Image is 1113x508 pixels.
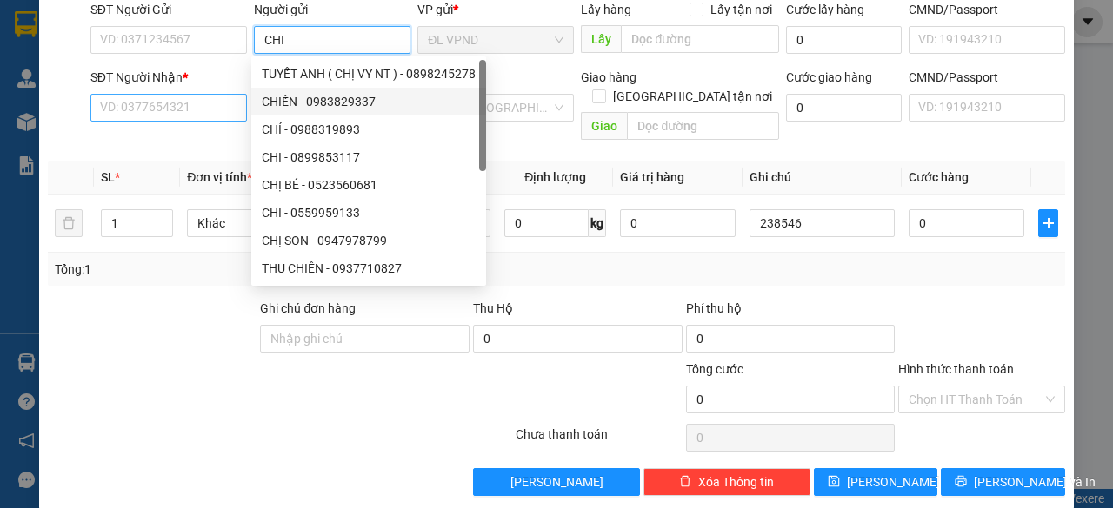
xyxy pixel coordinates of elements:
[941,468,1065,496] button: printer[PERSON_NAME] và In
[262,148,476,167] div: CHI - 0899853117
[898,362,1014,376] label: Hình thức thanh toán
[909,68,1065,87] div: CMND/Passport
[55,260,431,279] div: Tổng: 1
[750,209,895,237] input: Ghi Chú
[262,64,476,83] div: TUYẾT ANH ( CHỊ VY NT ) - 0898245278
[510,472,603,492] span: [PERSON_NAME]
[686,362,743,376] span: Tổng cước
[581,70,636,84] span: Giao hàng
[621,25,778,53] input: Dọc đường
[524,170,586,184] span: Định lượng
[262,120,476,139] div: CHÍ - 0988319893
[251,60,486,88] div: TUYẾT ANH ( CHỊ VY NT ) - 0898245278
[627,112,778,140] input: Dọc đường
[581,3,631,16] span: Lấy hàng
[786,3,864,16] label: Cước lấy hàng
[473,301,513,315] span: Thu Hộ
[909,170,969,184] span: Cước hàng
[262,203,476,222] div: CHI - 0559959133
[589,209,606,237] span: kg
[620,170,684,184] span: Giá trị hàng
[581,25,621,53] span: Lấy
[187,170,252,184] span: Đơn vị tính
[260,325,470,353] input: Ghi chú đơn hàng
[262,175,476,195] div: CHỊ BÉ - 0523560681
[514,425,684,455] div: Chưa thanh toán
[1039,216,1057,230] span: plus
[698,472,774,492] span: Xóa Thông tin
[786,26,902,54] input: Cước lấy hàng
[262,259,476,278] div: THU CHIÊN - 0937710827
[786,70,872,84] label: Cước giao hàng
[251,227,486,254] div: CHỊ SON - 0947978799
[643,468,810,496] button: deleteXóa Thông tin
[251,115,486,143] div: CHÍ - 0988319893
[251,88,486,115] div: CHIẾN - 0983829337
[90,68,247,87] div: SĐT Người Nhận
[814,468,938,496] button: save[PERSON_NAME]
[262,92,476,111] div: CHIẾN - 0983829337
[974,472,1096,492] span: [PERSON_NAME] và In
[251,171,486,199] div: CHỊ BÉ - 0523560681
[828,475,840,489] span: save
[786,94,902,122] input: Cước giao hàng
[473,468,640,496] button: [PERSON_NAME]
[428,27,563,53] span: ĐL VPND
[251,143,486,171] div: CHI - 0899853117
[101,170,115,184] span: SL
[55,209,83,237] button: delete
[1038,209,1058,237] button: plus
[686,299,896,325] div: Phí thu hộ
[251,199,486,227] div: CHI - 0559959133
[260,301,356,315] label: Ghi chú đơn hàng
[581,112,627,140] span: Giao
[955,475,967,489] span: printer
[620,209,736,237] input: 0
[197,210,322,236] span: Khác
[847,472,940,492] span: [PERSON_NAME]
[679,475,691,489] span: delete
[251,254,486,282] div: THU CHIÊN - 0937710827
[743,161,902,195] th: Ghi chú
[262,231,476,250] div: CHỊ SON - 0947978799
[606,87,779,106] span: [GEOGRAPHIC_DATA] tận nơi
